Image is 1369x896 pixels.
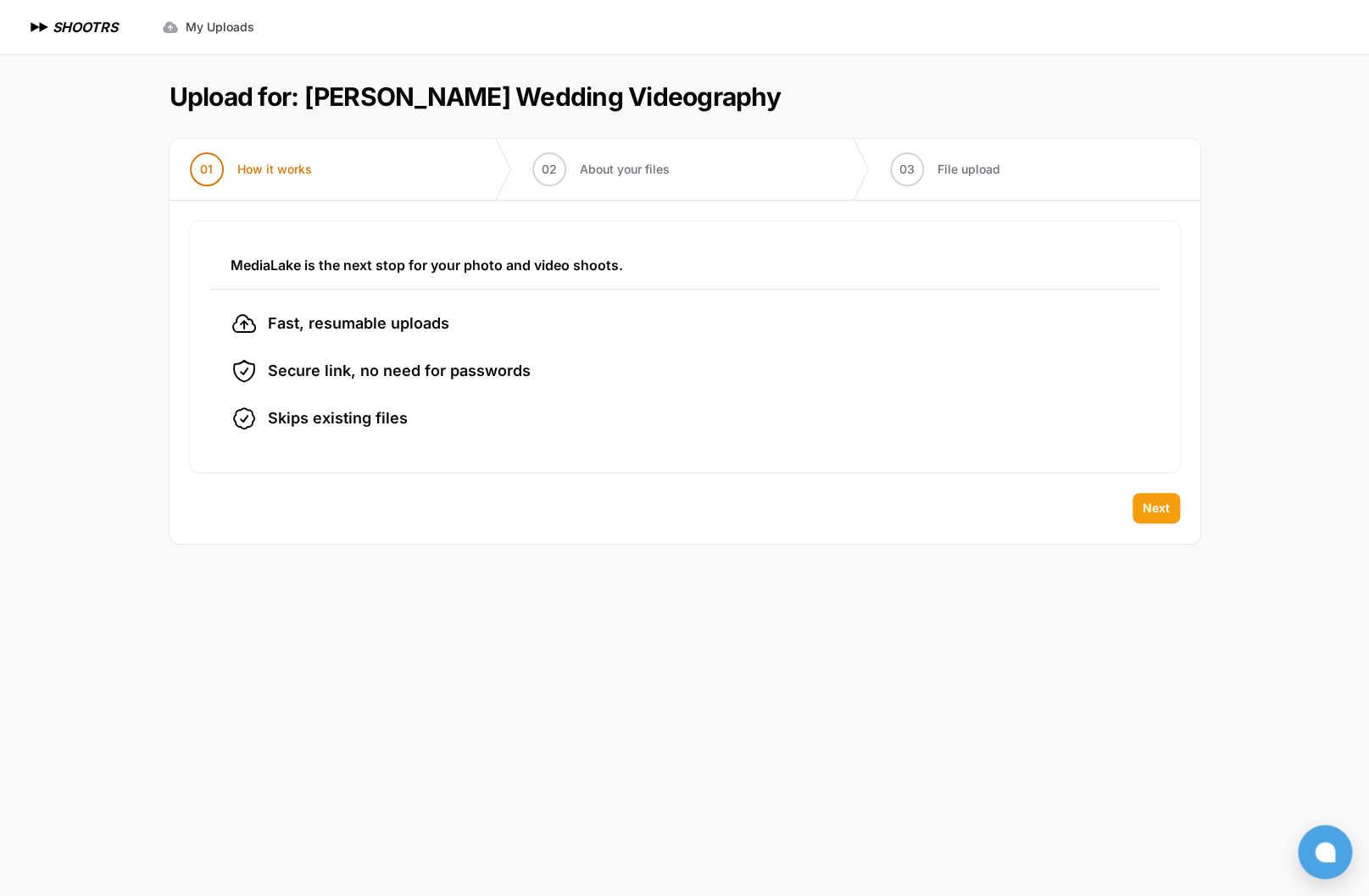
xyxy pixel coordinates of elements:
img: SHOOTRS [27,17,53,37]
span: Next [1143,500,1170,517]
a: SHOOTRS SHOOTRS [27,17,118,37]
span: File upload [938,161,1000,178]
h3: MediaLake is the next stop for your photo and video shoots. [231,255,1139,275]
a: My Uploads [152,12,264,42]
button: 01 How it works [170,139,332,200]
span: 02 [542,161,557,178]
span: 01 [200,161,213,178]
h1: Upload for: [PERSON_NAME] Wedding Videography [170,81,781,112]
span: Fast, resumable uploads [268,312,449,335]
span: About your files [580,161,670,178]
button: Open chat window [1298,825,1352,879]
span: Secure link, no need for passwords [268,359,531,383]
button: 02 About your files [512,139,690,200]
span: My Uploads [186,19,254,36]
h1: SHOOTRS [53,17,118,37]
span: How it works [237,161,312,178]
button: Next [1132,493,1180,523]
button: 03 File upload [870,139,1021,200]
span: Skips existing files [268,407,408,430]
span: 03 [899,161,915,178]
